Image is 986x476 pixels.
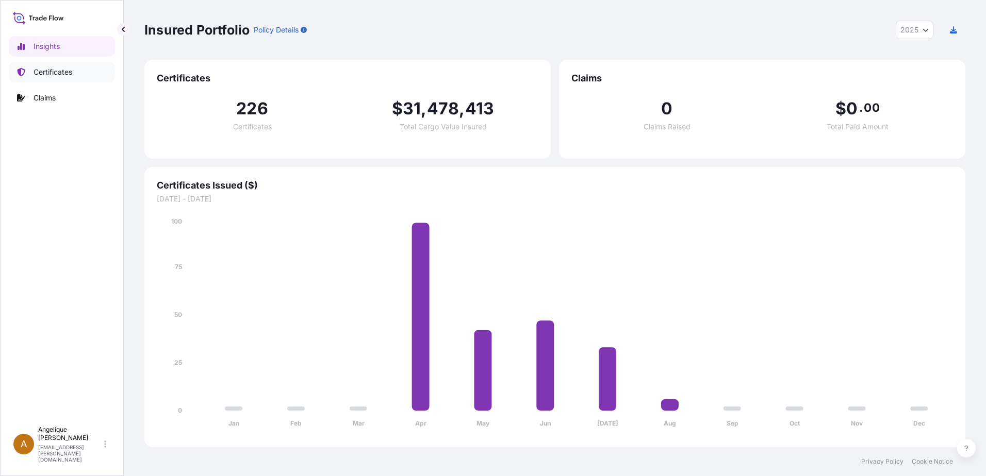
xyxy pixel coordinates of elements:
[157,179,953,192] span: Certificates Issued ($)
[403,100,421,117] span: 31
[174,311,182,318] tspan: 50
[9,62,115,82] a: Certificates
[174,359,182,366] tspan: 25
[571,72,953,84] span: Claims
[540,419,551,427] tspan: Jun
[175,263,182,270] tspan: 75
[835,100,846,117] span: $
[851,419,863,427] tspan: Nov
[912,457,953,466] a: Cookie Notice
[427,100,459,117] span: 478
[38,426,102,442] p: Angelique [PERSON_NAME]
[896,21,933,39] button: Year Selector
[171,217,182,225] tspan: 100
[664,419,676,427] tspan: Aug
[459,100,465,117] span: ,
[233,123,272,130] span: Certificates
[900,25,918,35] span: 2025
[661,100,672,117] span: 0
[861,457,903,466] a: Privacy Policy
[34,41,60,52] p: Insights
[21,439,27,449] span: A
[727,419,738,427] tspan: Sep
[9,88,115,108] a: Claims
[644,123,691,130] span: Claims Raised
[790,419,800,427] tspan: Oct
[913,419,925,427] tspan: Dec
[827,123,889,130] span: Total Paid Amount
[157,72,538,84] span: Certificates
[415,419,426,427] tspan: Apr
[400,123,487,130] span: Total Cargo Value Insured
[859,104,863,112] span: .
[846,100,858,117] span: 0
[157,194,953,204] span: [DATE] - [DATE]
[34,93,56,103] p: Claims
[178,406,182,414] tspan: 0
[38,444,102,463] p: [EMAIL_ADDRESS][PERSON_NAME][DOMAIN_NAME]
[597,419,618,427] tspan: [DATE]
[228,419,239,427] tspan: Jan
[34,67,72,77] p: Certificates
[864,104,879,112] span: 00
[465,100,495,117] span: 413
[254,25,299,35] p: Policy Details
[392,100,403,117] span: $
[476,419,490,427] tspan: May
[353,419,365,427] tspan: Mar
[421,100,426,117] span: ,
[290,419,302,427] tspan: Feb
[236,100,268,117] span: 226
[9,36,115,57] a: Insights
[144,22,250,38] p: Insured Portfolio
